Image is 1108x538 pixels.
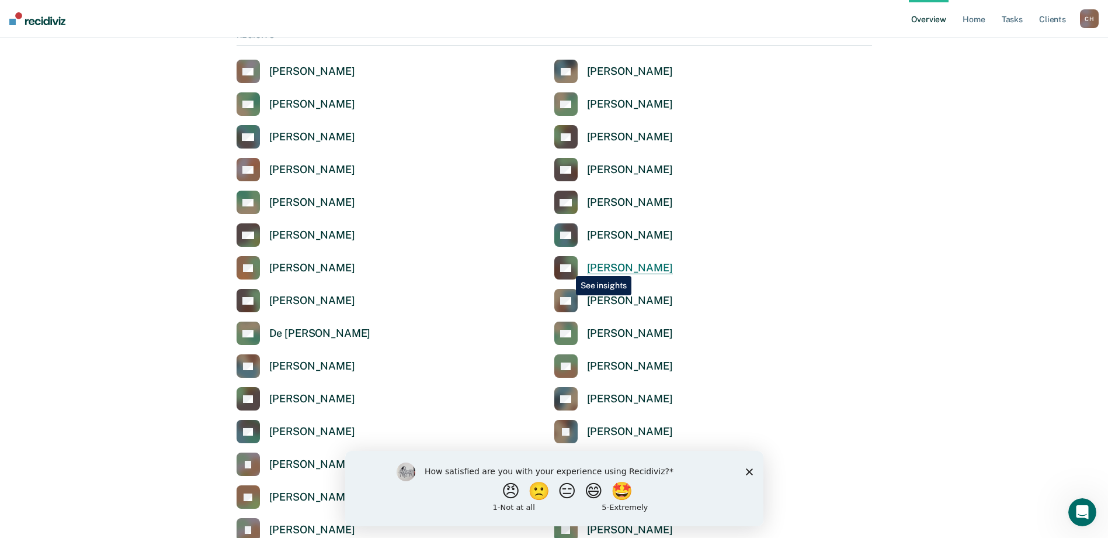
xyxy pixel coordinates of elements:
[269,196,355,209] div: [PERSON_NAME]
[554,60,673,83] a: [PERSON_NAME]
[554,256,673,280] a: [PERSON_NAME]
[237,191,355,214] a: [PERSON_NAME]
[587,98,673,111] div: [PERSON_NAME]
[237,387,355,411] a: [PERSON_NAME]
[237,158,355,181] a: [PERSON_NAME]
[554,158,673,181] a: [PERSON_NAME]
[269,523,355,537] div: [PERSON_NAME]
[587,261,673,275] div: [PERSON_NAME]
[587,425,673,439] div: [PERSON_NAME]
[237,92,355,116] a: [PERSON_NAME]
[269,392,355,406] div: [PERSON_NAME]
[345,451,763,526] iframe: Survey by Kim from Recidiviz
[269,163,355,177] div: [PERSON_NAME]
[1080,9,1099,28] button: CH
[587,327,673,340] div: [PERSON_NAME]
[554,387,673,411] a: [PERSON_NAME]
[587,392,673,406] div: [PERSON_NAME]
[554,191,673,214] a: [PERSON_NAME]
[269,458,355,471] div: [PERSON_NAME]
[269,130,355,144] div: [PERSON_NAME]
[237,453,355,476] a: [PERSON_NAME]
[237,60,355,83] a: [PERSON_NAME]
[269,425,355,439] div: [PERSON_NAME]
[587,360,673,373] div: [PERSON_NAME]
[237,289,355,312] a: [PERSON_NAME]
[237,30,872,46] div: REGION 3
[269,327,371,340] div: De [PERSON_NAME]
[554,125,673,149] a: [PERSON_NAME]
[237,256,355,280] a: [PERSON_NAME]
[237,420,355,443] a: [PERSON_NAME]
[1068,498,1096,526] iframe: Intercom live chat
[587,130,673,144] div: [PERSON_NAME]
[237,354,355,378] a: [PERSON_NAME]
[554,322,673,345] a: [PERSON_NAME]
[237,485,355,509] a: [PERSON_NAME]
[554,92,673,116] a: [PERSON_NAME]
[269,261,355,275] div: [PERSON_NAME]
[237,223,355,247] a: [PERSON_NAME]
[269,360,355,373] div: [PERSON_NAME]
[554,420,673,443] a: [PERSON_NAME]
[269,98,355,111] div: [PERSON_NAME]
[269,229,355,242] div: [PERSON_NAME]
[554,354,673,378] a: [PERSON_NAME]
[1080,9,1099,28] div: C H
[269,491,355,504] div: [PERSON_NAME]
[269,294,355,308] div: [PERSON_NAME]
[587,523,673,537] div: [PERSON_NAME]
[554,289,673,312] a: [PERSON_NAME]
[554,223,673,247] a: [PERSON_NAME]
[269,65,355,78] div: [PERSON_NAME]
[587,196,673,209] div: [PERSON_NAME]
[587,65,673,78] div: [PERSON_NAME]
[587,294,673,308] div: [PERSON_NAME]
[9,12,65,25] img: Recidiviz
[237,322,371,345] a: De [PERSON_NAME]
[587,229,673,242] div: [PERSON_NAME]
[237,125,355,149] a: [PERSON_NAME]
[587,163,673,177] div: [PERSON_NAME]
